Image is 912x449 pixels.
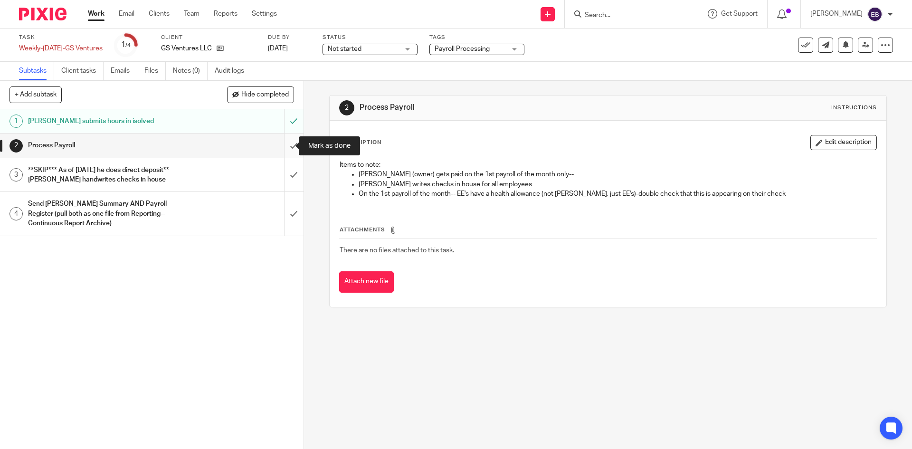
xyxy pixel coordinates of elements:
[9,86,62,103] button: + Add subtask
[144,62,166,80] a: Files
[323,34,418,41] label: Status
[359,180,876,189] p: [PERSON_NAME] writes checks in house for all employees
[810,135,877,150] button: Edit description
[184,9,199,19] a: Team
[28,114,192,128] h1: [PERSON_NAME] submits hours in isolved
[360,103,628,113] h1: Process Payroll
[9,139,23,153] div: 2
[173,62,208,80] a: Notes (0)
[9,207,23,220] div: 4
[867,7,883,22] img: svg%3E
[359,189,876,199] p: On the 1st payroll of the month-- EE's have a health allowance (not [PERSON_NAME], just EE's)-dou...
[339,271,394,293] button: Attach new file
[831,104,877,112] div: Instructions
[339,100,354,115] div: 2
[268,45,288,52] span: [DATE]
[161,44,212,53] p: GS Ventures LLC
[19,34,103,41] label: Task
[810,9,863,19] p: [PERSON_NAME]
[429,34,524,41] label: Tags
[125,43,131,48] small: /4
[340,227,385,232] span: Attachments
[61,62,104,80] a: Client tasks
[111,62,137,80] a: Emails
[215,62,251,80] a: Audit logs
[28,197,192,230] h1: Send [PERSON_NAME] Summary AND Payroll Register (pull both as one file from Reporting--Continuous...
[340,247,454,254] span: There are no files attached to this task.
[268,34,311,41] label: Due by
[19,62,54,80] a: Subtasks
[161,34,256,41] label: Client
[28,138,192,153] h1: Process Payroll
[584,11,669,20] input: Search
[328,46,361,52] span: Not started
[9,115,23,128] div: 1
[19,44,103,53] div: Weekly-[DATE]-GS Ventures
[19,8,66,20] img: Pixie
[149,9,170,19] a: Clients
[9,168,23,182] div: 3
[88,9,104,19] a: Work
[119,9,134,19] a: Email
[227,86,294,103] button: Hide completed
[28,163,192,187] h1: **SKIP*** As of [DATE] he does direct deposit** [PERSON_NAME] handwrites checks in house
[340,160,876,170] p: Items to note:
[435,46,490,52] span: Payroll Processing
[721,10,758,17] span: Get Support
[359,170,876,179] p: [PERSON_NAME] (owner) gets paid on the 1st payroll of the month only--
[339,139,381,146] p: Description
[214,9,237,19] a: Reports
[241,91,289,99] span: Hide completed
[19,44,103,53] div: Weekly-Friday-GS Ventures
[252,9,277,19] a: Settings
[121,39,131,50] div: 1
